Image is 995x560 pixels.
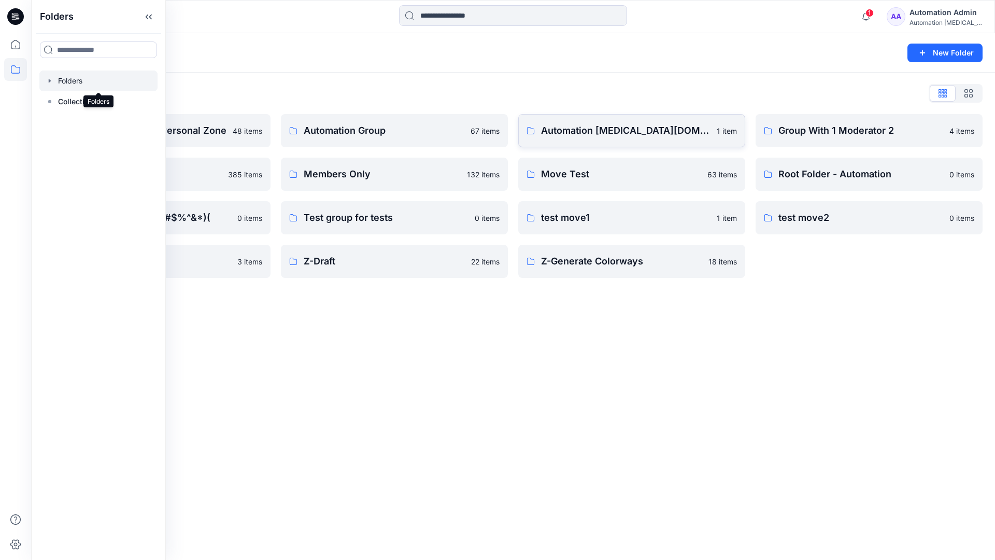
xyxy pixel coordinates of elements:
[518,245,745,278] a: Z-Generate Colorways18 items
[281,114,508,147] a: Automation Group67 items
[909,19,982,26] div: Automation [MEDICAL_DATA]...
[518,201,745,234] a: test move11 item
[541,211,710,225] p: test move1
[281,158,508,191] a: Members Only132 items
[865,9,874,17] span: 1
[304,254,465,269] p: Z-Draft
[541,167,701,181] p: Move Test
[471,125,500,136] p: 67 items
[707,169,737,180] p: 63 items
[304,211,468,225] p: Test group for tests
[475,213,500,223] p: 0 items
[949,169,974,180] p: 0 items
[949,125,974,136] p: 4 items
[756,201,983,234] a: test move20 items
[778,123,943,138] p: Group With 1 Moderator 2
[304,167,461,181] p: Members Only
[949,213,974,223] p: 0 items
[228,169,262,180] p: 385 items
[756,158,983,191] a: Root Folder - Automation0 items
[58,95,97,108] p: Collections
[756,114,983,147] a: Group With 1 Moderator 24 items
[237,256,262,267] p: 3 items
[708,256,737,267] p: 18 items
[518,158,745,191] a: Move Test63 items
[467,169,500,180] p: 132 items
[717,125,737,136] p: 1 item
[717,213,737,223] p: 1 item
[471,256,500,267] p: 22 items
[541,254,702,269] p: Z-Generate Colorways
[518,114,745,147] a: Automation [MEDICAL_DATA][DOMAIN_NAME]1 item
[541,123,710,138] p: Automation [MEDICAL_DATA][DOMAIN_NAME]
[778,211,943,225] p: test move2
[304,123,464,138] p: Automation Group
[237,213,262,223] p: 0 items
[887,7,905,26] div: AA
[778,167,943,181] p: Root Folder - Automation
[907,44,983,62] button: New Folder
[233,125,262,136] p: 48 items
[281,245,508,278] a: Z-Draft22 items
[281,201,508,234] a: Test group for tests0 items
[909,6,982,19] div: Automation Admin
